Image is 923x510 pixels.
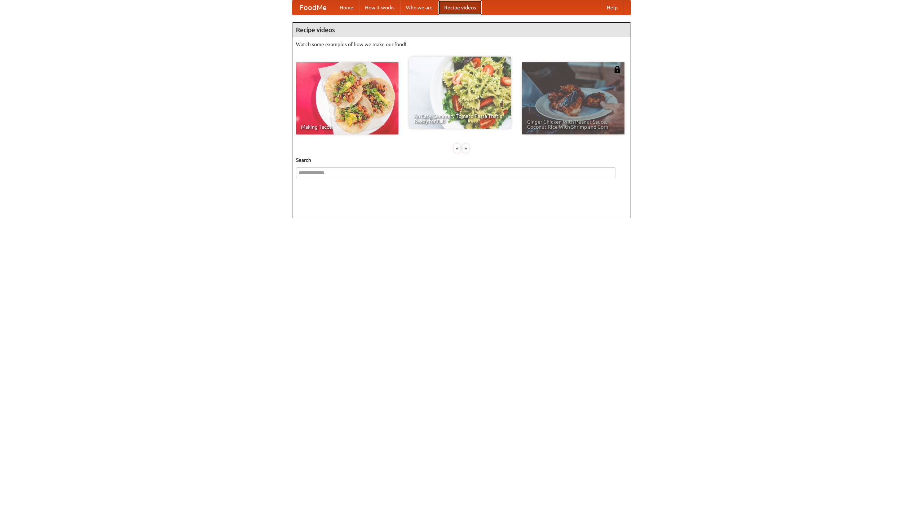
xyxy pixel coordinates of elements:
h4: Recipe videos [292,23,631,37]
a: Making Tacos [296,62,398,134]
a: Home [334,0,359,15]
div: » [463,144,469,153]
a: FoodMe [292,0,334,15]
span: Making Tacos [301,124,393,129]
h5: Search [296,156,627,164]
div: « [454,144,460,153]
p: Watch some examples of how we make our food! [296,41,627,48]
a: Who we are [400,0,438,15]
a: How it works [359,0,400,15]
a: An Easy, Summery Tomato Pasta That's Ready for Fall [409,57,511,129]
img: 483408.png [614,66,621,73]
span: An Easy, Summery Tomato Pasta That's Ready for Fall [414,114,506,124]
a: Help [601,0,623,15]
a: Recipe videos [438,0,482,15]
